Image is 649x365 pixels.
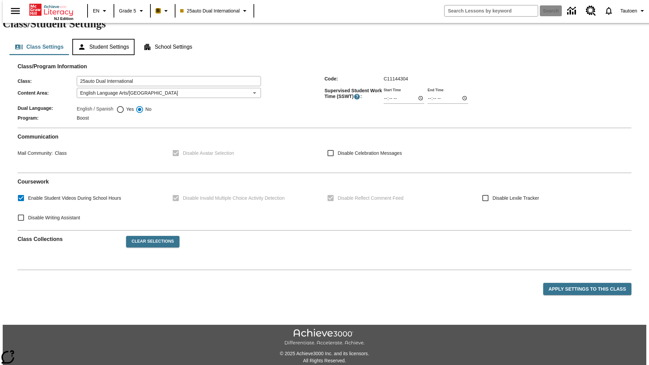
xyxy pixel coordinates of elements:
[354,93,360,100] button: Supervised Student Work Time is the timeframe when students can take LevelSet and when lessons ar...
[5,1,25,21] button: Open side menu
[324,88,384,100] span: Supervised Student Work Time (SSWT) :
[18,133,631,167] div: Communication
[618,5,649,17] button: Profile/Settings
[77,105,113,114] label: English / Spanish
[153,5,173,17] button: Boost Class color is peach. Change class color
[18,178,631,185] h2: Course work
[384,87,401,92] label: Start Time
[29,3,73,17] a: Home
[116,5,148,17] button: Grade: Grade 5, Select a grade
[183,195,285,202] span: Disable Invalid Multiple Choice Activity Detection
[28,214,80,221] span: Disable Writing Assistant
[18,105,77,111] span: Dual Language :
[324,76,384,81] span: Code :
[338,150,402,157] span: Disable Celebration Messages
[18,230,631,264] div: Class Collections
[93,7,99,15] span: EN
[72,39,134,55] button: Student Settings
[124,106,134,113] span: Yes
[18,150,53,156] span: Mail Community :
[18,78,77,84] span: Class :
[90,5,112,17] button: Language: EN, Select a language
[180,7,240,15] span: 25auto Dual International
[126,236,179,247] button: Clear Selections
[444,5,538,16] input: search field
[428,87,443,92] label: End Time
[492,195,539,202] span: Disable Lexile Tracker
[18,236,121,242] h2: Class Collections
[28,195,121,202] span: Enable Student Videos During School Hours
[3,357,646,364] p: All Rights Reserved.
[582,2,600,20] a: Resource Center, Will open in new tab
[18,70,631,122] div: Class/Program Information
[18,133,631,140] h2: Communication
[144,106,151,113] span: No
[384,76,408,81] span: C11144304
[563,2,582,20] a: Data Center
[18,63,631,70] h2: Class/Program Information
[18,115,77,121] span: Program :
[157,6,160,15] span: B
[183,150,234,157] span: Disable Avatar Selection
[338,195,404,202] span: Disable Reflect Comment Feed
[177,5,251,17] button: Class: 25auto Dual International, Select your class
[18,90,77,96] span: Content Area :
[53,150,67,156] span: Class
[54,17,73,21] span: NJ Edition
[18,178,631,225] div: Coursework
[77,88,261,98] div: English Language Arts/[GEOGRAPHIC_DATA]
[3,350,646,357] p: © 2025 Achieve3000 Inc. and its licensors.
[543,283,631,295] button: Apply Settings to this Class
[77,115,89,121] span: Boost
[9,39,69,55] button: Class Settings
[284,329,365,346] img: Achieve3000 Differentiate Accelerate Achieve
[620,7,637,15] span: Tautoen
[9,39,640,55] div: Class/Student Settings
[138,39,198,55] button: School Settings
[3,18,646,30] h1: Class/Student Settings
[77,76,261,86] input: Class
[29,2,73,21] div: Home
[119,7,136,15] span: Grade 5
[600,2,618,20] a: Notifications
